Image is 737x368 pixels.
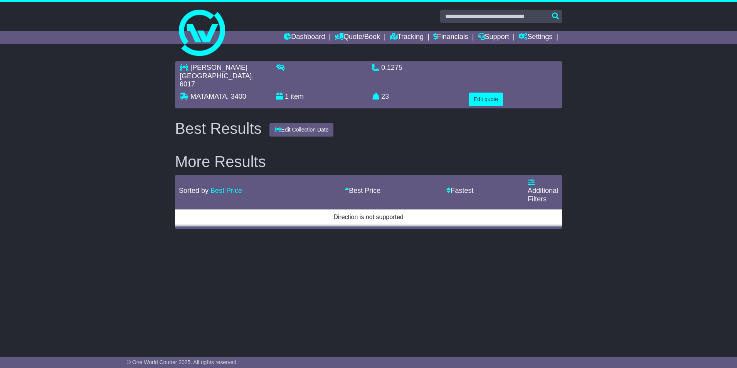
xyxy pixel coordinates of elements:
span: , 6017 [180,72,254,88]
a: Quote/Book [335,31,380,44]
span: Sorted by [179,187,209,194]
span: 23 [381,93,389,100]
span: 0.1275 [381,64,402,71]
span: , 3400 [227,93,246,100]
button: Edit quote [469,93,503,106]
a: Settings [518,31,552,44]
a: Best Price [345,187,380,194]
a: Dashboard [284,31,325,44]
span: © One World Courier 2025. All rights reserved. [127,359,238,365]
a: Best Price [210,187,242,194]
div: Best Results [171,120,266,137]
button: Edit Collection Date [269,123,334,137]
h2: More Results [175,153,562,170]
span: 1 [285,93,289,100]
span: [PERSON_NAME][GEOGRAPHIC_DATA] [180,64,252,80]
span: MATAMATA [190,93,227,100]
a: Tracking [390,31,424,44]
a: Support [478,31,509,44]
td: Direction is not supported [175,208,562,225]
span: item [291,93,304,100]
a: Financials [433,31,468,44]
a: Additional Filters [528,179,558,203]
a: Fastest [446,187,473,194]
